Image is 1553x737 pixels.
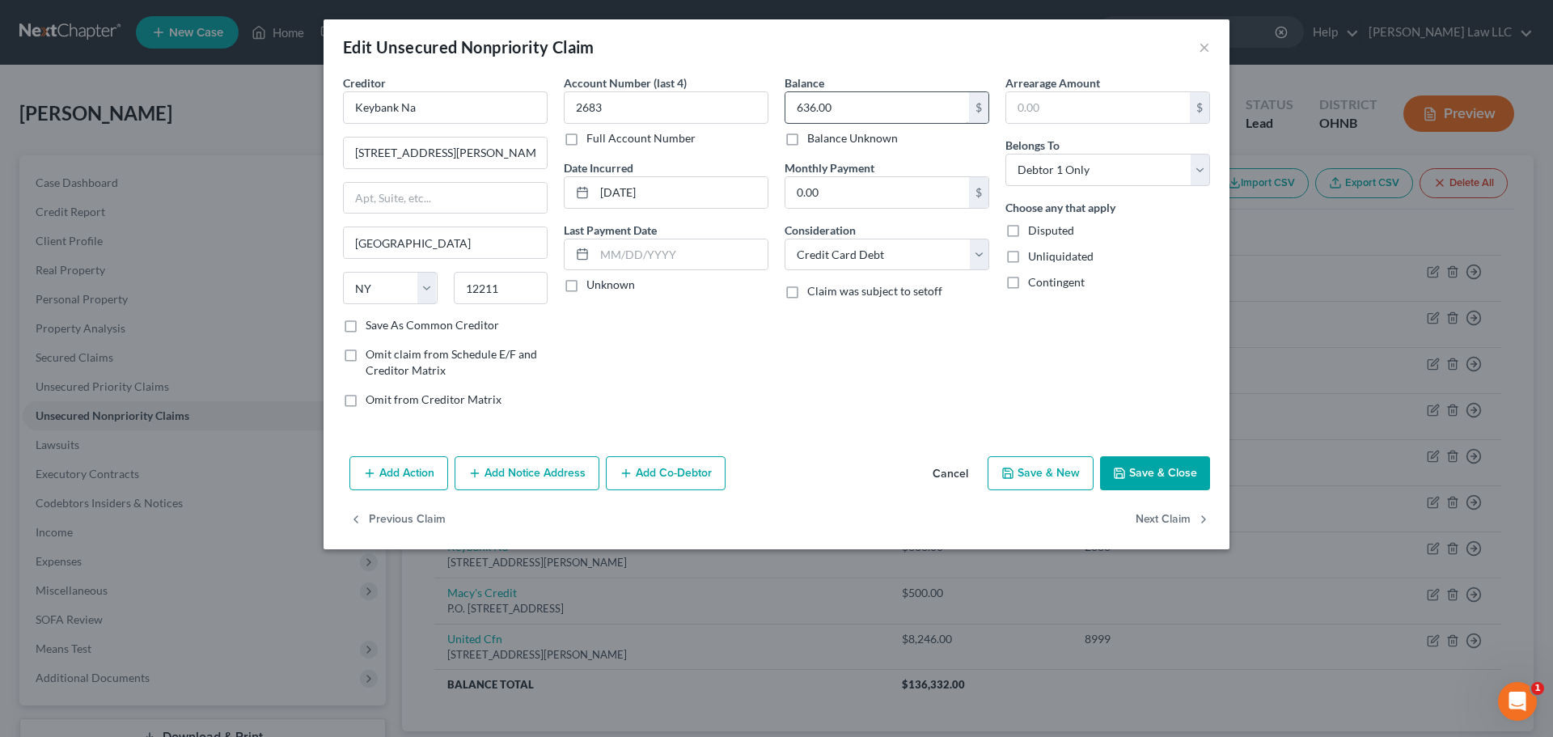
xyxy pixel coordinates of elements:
[595,177,768,208] input: MM/DD/YYYY
[785,74,824,91] label: Balance
[785,92,969,123] input: 0.00
[343,91,548,124] input: Search creditor by name...
[1005,138,1060,152] span: Belongs To
[586,277,635,293] label: Unknown
[564,91,768,124] input: XXXX
[1005,74,1100,91] label: Arrearage Amount
[1498,682,1537,721] iframe: Intercom live chat
[343,36,595,58] div: Edit Unsecured Nonpriority Claim
[1028,249,1094,263] span: Unliquidated
[564,159,633,176] label: Date Incurred
[344,183,547,214] input: Apt, Suite, etc...
[606,456,726,490] button: Add Co-Debtor
[455,456,599,490] button: Add Notice Address
[1028,275,1085,289] span: Contingent
[586,130,696,146] label: Full Account Number
[1028,223,1074,237] span: Disputed
[1199,37,1210,57] button: ×
[343,76,386,90] span: Creditor
[969,177,988,208] div: $
[595,239,768,270] input: MM/DD/YYYY
[1531,682,1544,695] span: 1
[1100,456,1210,490] button: Save & Close
[1005,199,1115,216] label: Choose any that apply
[969,92,988,123] div: $
[785,177,969,208] input: 0.00
[454,272,548,304] input: Enter zip...
[349,456,448,490] button: Add Action
[564,74,687,91] label: Account Number (last 4)
[366,347,537,377] span: Omit claim from Schedule E/F and Creditor Matrix
[366,392,501,406] span: Omit from Creditor Matrix
[366,317,499,333] label: Save As Common Creditor
[349,503,446,537] button: Previous Claim
[807,284,942,298] span: Claim was subject to setoff
[1136,503,1210,537] button: Next Claim
[785,159,874,176] label: Monthly Payment
[564,222,657,239] label: Last Payment Date
[807,130,898,146] label: Balance Unknown
[344,227,547,258] input: Enter city...
[785,222,856,239] label: Consideration
[1190,92,1209,123] div: $
[1006,92,1190,123] input: 0.00
[988,456,1094,490] button: Save & New
[920,458,981,490] button: Cancel
[344,138,547,168] input: Enter address...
